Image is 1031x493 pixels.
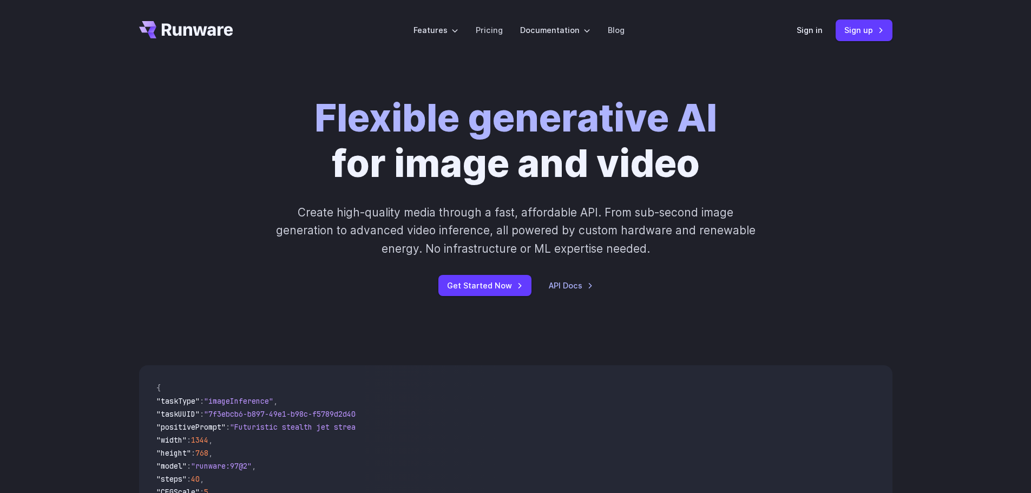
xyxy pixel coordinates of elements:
h1: for image and video [314,95,717,186]
span: "7f3ebcb6-b897-49e1-b98c-f5789d2d40d7" [204,409,369,419]
span: "taskType" [156,396,200,406]
label: Features [413,24,458,36]
span: "imageInference" [204,396,273,406]
span: : [187,435,191,445]
span: "steps" [156,474,187,484]
span: : [226,422,230,432]
span: "model" [156,461,187,471]
span: "taskUUID" [156,409,200,419]
a: Pricing [476,24,503,36]
span: "positivePrompt" [156,422,226,432]
span: , [252,461,256,471]
span: 768 [195,448,208,458]
a: Blog [608,24,625,36]
label: Documentation [520,24,590,36]
a: Sign up [836,19,892,41]
span: "width" [156,435,187,445]
a: Get Started Now [438,275,531,296]
span: , [273,396,278,406]
span: , [208,435,213,445]
span: 40 [191,474,200,484]
strong: Flexible generative AI [314,95,717,141]
span: : [187,461,191,471]
span: "height" [156,448,191,458]
span: { [156,383,161,393]
span: : [200,409,204,419]
span: "runware:97@2" [191,461,252,471]
span: : [187,474,191,484]
p: Create high-quality media through a fast, affordable API. From sub-second image generation to adv... [274,203,757,258]
span: : [191,448,195,458]
a: Go to / [139,21,233,38]
span: 1344 [191,435,208,445]
span: "Futuristic stealth jet streaking through a neon-lit cityscape with glowing purple exhaust" [230,422,624,432]
span: , [200,474,204,484]
a: Sign in [797,24,823,36]
span: : [200,396,204,406]
a: API Docs [549,279,593,292]
span: , [208,448,213,458]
